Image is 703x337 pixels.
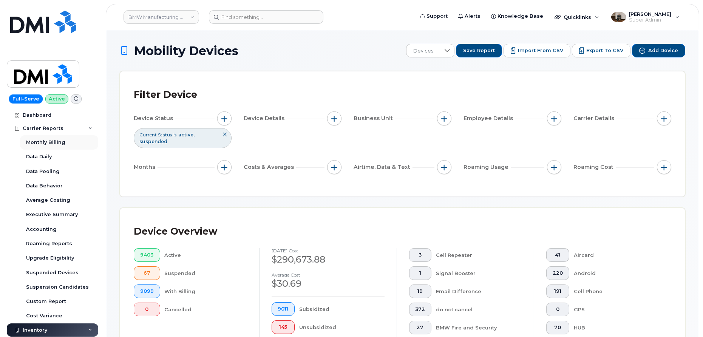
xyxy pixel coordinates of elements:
span: Import from CSV [518,47,563,54]
button: 0 [134,303,160,316]
span: Device Status [134,114,175,122]
h4: [DATE] cost [272,248,385,253]
button: Import from CSV [504,44,570,57]
div: Cancelled [165,303,247,316]
span: 19 [415,288,425,294]
span: Business Unit [354,114,395,122]
button: 41 [546,248,569,262]
button: Export to CSV [572,44,630,57]
span: 27 [415,325,425,331]
span: Export to CSV [586,47,623,54]
span: Roaming Cost [573,163,616,171]
div: HUB [574,321,659,334]
div: $290,673.88 [272,253,385,266]
div: Subsidized [299,302,384,316]
button: 145 [272,320,295,334]
span: Add Device [648,47,678,54]
span: 9099 [140,288,154,294]
span: Roaming Usage [464,163,511,171]
button: 0 [546,303,569,316]
span: 41 [553,252,563,258]
span: active [178,132,195,138]
span: 67 [140,270,154,276]
span: Current Status [139,131,172,138]
button: 191 [546,284,569,298]
span: Airtime, Data & Text [354,163,413,171]
h4: Average cost [272,272,385,277]
span: 0 [140,306,154,312]
span: 70 [553,325,563,331]
span: 9011 [278,306,289,312]
button: Add Device [632,44,685,57]
div: Suspended [165,266,247,280]
button: 9011 [272,302,295,316]
button: 9403 [134,248,160,262]
button: 67 [134,266,160,280]
div: Cell Repeater [436,248,522,262]
span: Save Report [463,47,495,54]
span: 372 [415,306,425,312]
div: With Billing [165,284,247,298]
div: GPS [574,303,659,316]
span: Devices [406,44,440,58]
div: Android [574,266,659,280]
span: 3 [415,252,425,258]
span: Costs & Averages [244,163,296,171]
iframe: Messenger Launcher [670,304,697,331]
button: Save Report [456,44,502,57]
button: 70 [546,321,569,334]
span: Carrier Details [573,114,616,122]
div: $30.69 [272,277,385,290]
span: 220 [553,270,563,276]
div: Signal Booster [436,266,522,280]
span: 9403 [140,252,154,258]
button: 3 [409,248,432,262]
div: do not cancel [436,303,522,316]
button: 9099 [134,284,160,298]
span: 0 [553,306,563,312]
span: suspended [139,139,167,144]
button: 27 [409,321,432,334]
button: 220 [546,266,569,280]
div: Unsubsidized [299,320,384,334]
span: Employee Details [464,114,515,122]
div: Email Difference [436,284,522,298]
button: 19 [409,284,432,298]
span: 1 [415,270,425,276]
span: Months [134,163,158,171]
div: Device Overview [134,222,217,241]
div: BMW Fire and Security [436,321,522,334]
button: 1 [409,266,432,280]
span: 191 [553,288,563,294]
button: 372 [409,303,432,316]
div: Cell Phone [574,284,659,298]
div: Active [165,248,247,262]
span: 145 [278,324,289,330]
span: is [173,131,176,138]
div: Filter Device [134,85,197,105]
span: Mobility Devices [134,44,238,57]
div: Aircard [574,248,659,262]
span: Device Details [244,114,287,122]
